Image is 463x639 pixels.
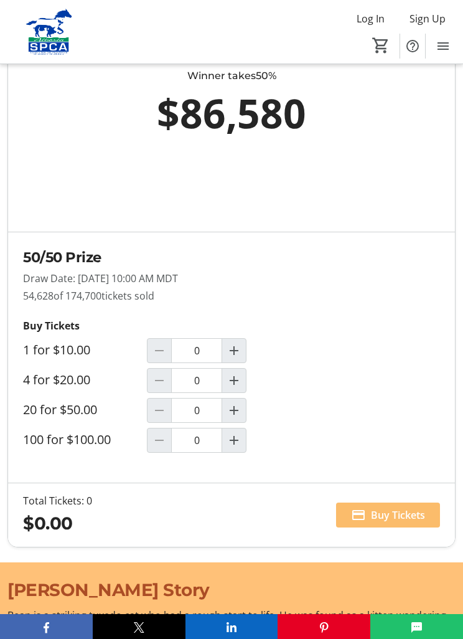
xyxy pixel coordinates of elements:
[23,271,395,286] p: Draw Date: [DATE] 10:00 AM MDT
[63,69,400,83] div: Winner takes
[23,288,395,303] p: 54,628 tickets sold
[185,614,278,639] button: LinkedIn
[222,339,246,362] button: Increment by one
[370,34,392,57] button: Cart
[23,319,80,333] strong: Buy Tickets
[370,614,463,639] button: SMS
[23,402,97,417] label: 20 for $50.00
[278,614,370,639] button: Pinterest
[400,34,425,59] button: Help
[23,343,90,357] label: 1 for $10.00
[222,399,246,422] button: Increment by one
[371,508,425,523] span: Buy Tickets
[222,428,246,452] button: Increment by one
[93,614,185,639] button: X
[63,83,400,143] div: $86,580
[23,247,395,268] h2: 50/50 Prize
[7,579,210,600] span: [PERSON_NAME] Story
[409,11,446,26] span: Sign Up
[23,372,90,387] label: 4 for $20.00
[222,369,246,392] button: Increment by one
[54,289,101,303] span: of 174,700
[357,11,385,26] span: Log In
[23,493,92,508] div: Total Tickets: 0
[336,503,440,528] button: Buy Tickets
[23,432,111,447] label: 100 for $100.00
[256,70,276,82] span: 50%
[400,9,456,29] button: Sign Up
[347,9,395,29] button: Log In
[7,9,90,55] img: Alberta SPCA's Logo
[23,511,92,537] div: $0.00
[431,34,456,59] button: Menu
